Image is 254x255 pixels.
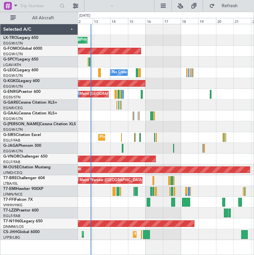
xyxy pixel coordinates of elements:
div: No Crew [112,68,127,77]
span: G-VNOR [3,155,19,159]
div: Planned Maint [GEOGRAPHIC_DATA] ([GEOGRAPHIC_DATA]) [135,229,238,239]
div: 16 [146,18,163,24]
a: T7-EMIHawker 900XP [3,187,43,191]
a: EGLF/FAB [3,213,20,218]
div: 17 [163,18,181,24]
span: All Aircraft [17,16,69,20]
span: G-FOMO [3,47,20,51]
span: G-SPCY [3,58,17,61]
span: T7-EMI [3,187,16,191]
span: G-SIRS [3,133,16,137]
span: G-ENRG [3,90,19,94]
span: CS-JHH [3,230,17,234]
span: G-[PERSON_NAME] [3,122,40,126]
div: Planned Maint Warsaw ([GEOGRAPHIC_DATA]) [65,176,144,185]
a: LGAV/ATH [3,62,21,67]
a: G-SIRSCitation Excel [3,133,41,137]
div: 20 [216,18,234,24]
div: 13 [93,18,110,24]
a: LFPB/LBG [3,235,20,240]
a: G-JAGAPhenom 300 [3,144,41,148]
a: EGSS/STN [3,95,21,100]
a: EGGW/LTN [3,84,23,89]
button: All Aircraft [7,13,71,23]
span: T7-N1960 [3,219,22,223]
a: G-GARECessna Citation XLS+ [3,101,57,105]
span: G-JAGA [3,144,18,148]
a: T7-FFIFalcon 7X [3,198,33,202]
a: G-ENRGPraetor 600 [3,90,41,94]
a: G-KGKGLegacy 600 [3,79,40,83]
span: M-OUSE [3,165,19,169]
button: Refresh [206,1,245,11]
a: G-[PERSON_NAME]Cessna Citation XLS [3,122,76,126]
div: 18 [181,18,198,24]
span: G-LEGC [3,68,17,72]
div: 12 [75,18,93,24]
a: G-FOMOGlobal 6000 [3,47,42,51]
span: T7-LZZI [3,209,17,212]
div: 14 [110,18,128,24]
a: DNMM/LOS [3,224,24,229]
a: EGLF/FAB [3,160,20,164]
a: LFMN/NCE [3,192,23,197]
a: EGGW/LTN [3,41,23,46]
div: 15 [128,18,146,24]
span: T7-BRE [3,176,17,180]
a: T7-N1960Legacy 650 [3,219,43,223]
a: EGGW/LTN [3,52,23,57]
span: LX-TRO [3,36,17,40]
a: VHHH/HKG [3,203,23,208]
div: Planned Maint [GEOGRAPHIC_DATA] ([GEOGRAPHIC_DATA]) [100,132,203,142]
a: LFMD/CEQ [3,170,22,175]
a: EGGW/LTN [3,116,23,121]
a: EGLF/FAB [3,138,20,143]
a: LTBA/ISL [3,181,18,186]
span: G-GAAL [3,111,18,115]
a: CS-JHHGlobal 6000 [3,230,40,234]
a: G-LEGCLegacy 600 [3,68,38,72]
input: Trip Number [20,1,58,11]
span: T7-FFI [3,198,15,202]
div: [DATE] [79,13,90,19]
a: EGGW/LTN [3,127,23,132]
span: G-GARE [3,101,18,105]
a: EGGW/LTN [3,149,23,154]
a: LX-TROLegacy 650 [3,36,38,40]
div: 21 [233,18,251,24]
a: EGNR/CEG [3,106,23,110]
a: G-GAALCessna Citation XLS+ [3,111,57,115]
span: Refresh [216,4,244,8]
span: G-KGKG [3,79,19,83]
a: T7-LZZIPraetor 600 [3,209,39,212]
a: M-OUSECitation Mustang [3,165,51,169]
a: EGGW/LTN [3,73,23,78]
a: G-SPCYLegacy 650 [3,58,38,61]
a: G-VNORChallenger 650 [3,155,47,159]
div: 19 [198,18,216,24]
a: T7-BREChallenger 604 [3,176,45,180]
